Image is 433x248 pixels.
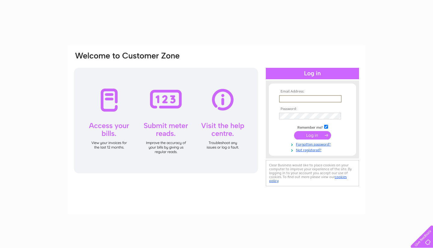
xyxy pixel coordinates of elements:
[278,89,347,94] th: Email Address:
[279,141,347,147] a: Forgotten password?
[279,147,347,152] a: Not registered?
[269,175,347,183] a: cookies policy
[266,160,359,186] div: Clear Business would like to place cookies on your computer to improve your experience of the sit...
[294,131,331,140] input: Submit
[278,124,347,130] td: Remember me?
[278,107,347,111] th: Password:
